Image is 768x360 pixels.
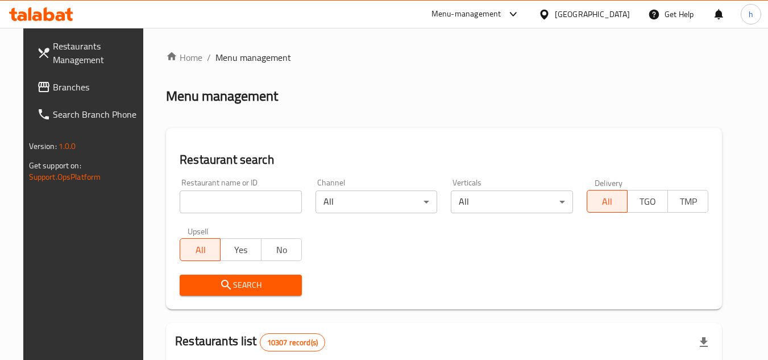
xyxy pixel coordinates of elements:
[690,329,717,356] div: Export file
[632,193,663,210] span: TGO
[266,242,297,258] span: No
[166,51,202,64] a: Home
[28,32,152,73] a: Restaurants Management
[59,139,76,154] span: 1.0.0
[749,8,753,20] span: h
[53,80,143,94] span: Branches
[166,51,722,64] nav: breadcrumb
[215,51,291,64] span: Menu management
[667,190,708,213] button: TMP
[225,242,256,258] span: Yes
[180,238,221,261] button: All
[595,179,623,187] label: Delivery
[315,191,438,213] div: All
[260,333,325,351] div: Total records count
[180,151,708,168] h2: Restaurant search
[555,8,630,20] div: [GEOGRAPHIC_DATA]
[451,191,573,213] div: All
[29,158,81,173] span: Get support on:
[29,139,57,154] span: Version:
[53,107,143,121] span: Search Branch Phone
[189,278,293,292] span: Search
[185,242,216,258] span: All
[592,193,623,210] span: All
[672,193,704,210] span: TMP
[587,190,628,213] button: All
[260,337,325,348] span: 10307 record(s)
[261,238,302,261] button: No
[29,169,101,184] a: Support.OpsPlatform
[28,101,152,128] a: Search Branch Phone
[166,87,278,105] h2: Menu management
[207,51,211,64] li: /
[28,73,152,101] a: Branches
[180,191,302,213] input: Search for restaurant name or ID..
[180,275,302,296] button: Search
[53,39,143,67] span: Restaurants Management
[431,7,501,21] div: Menu-management
[188,227,209,235] label: Upsell
[627,190,668,213] button: TGO
[175,333,325,351] h2: Restaurants list
[220,238,261,261] button: Yes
